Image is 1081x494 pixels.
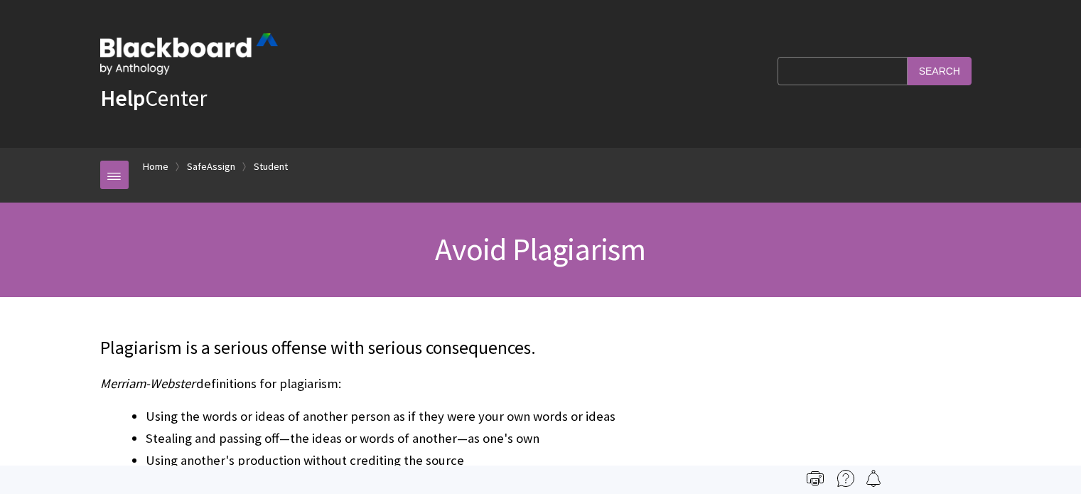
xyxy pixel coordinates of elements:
[146,407,981,426] li: Using the words or ideas of another person as if they were your own words or ideas
[435,230,645,269] span: Avoid Plagiarism
[865,470,882,487] img: Follow this page
[254,158,288,176] a: Student
[146,451,981,471] li: Using another's production without crediting the source
[100,335,981,361] p: Plagiarism is a serious offense with serious consequences.
[100,33,278,75] img: Blackboard by Anthology
[908,57,972,85] input: Search
[100,375,195,392] span: Merriam-Webster
[187,158,235,176] a: SafeAssign
[143,158,168,176] a: Home
[100,375,981,393] p: definitions for plagiarism:
[837,470,854,487] img: More help
[100,84,207,112] a: HelpCenter
[807,470,824,487] img: Print
[100,84,145,112] strong: Help
[146,429,981,449] li: Stealing and passing off—the ideas or words of another—as one's own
